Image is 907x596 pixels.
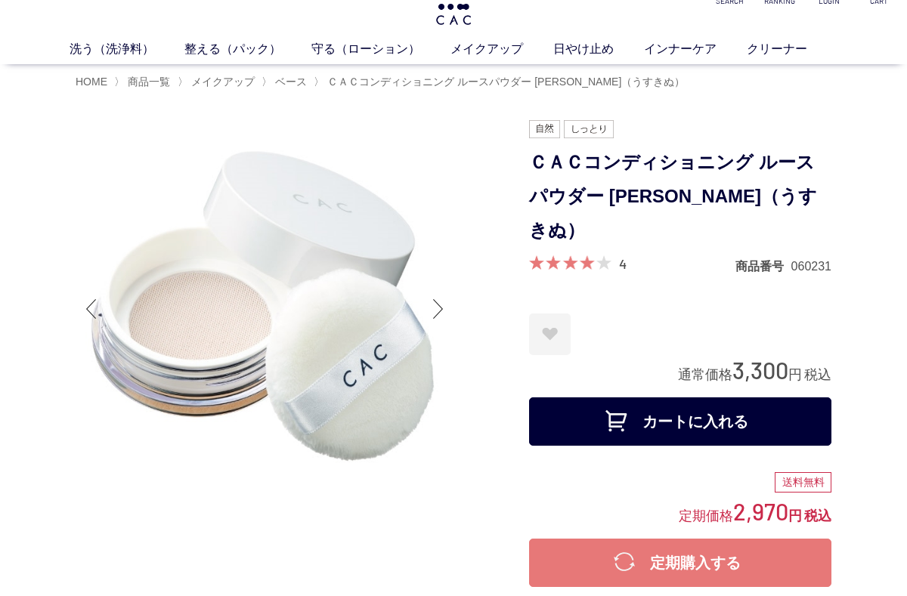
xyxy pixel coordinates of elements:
img: 自然 [529,120,560,138]
h1: ＣＡＣコンディショニング ルースパウダー [PERSON_NAME]（うすきぬ） [529,146,831,247]
a: メイクアップ [188,76,255,88]
span: 税込 [804,367,831,382]
a: 守る（ローション） [311,40,450,58]
a: HOME [76,76,107,88]
a: 日やけ止め [553,40,644,58]
span: 商品一覧 [128,76,170,88]
dd: 060231 [791,258,831,274]
a: お気に入りに登録する [529,313,571,355]
dt: 商品番号 [735,258,791,274]
li: 〉 [178,75,258,89]
span: 円 [788,508,802,523]
span: 3,300 [732,356,788,384]
div: 送料無料 [775,472,831,493]
span: ベース [275,76,307,88]
a: 洗う（洗浄料） [70,40,184,58]
a: クリーナー [747,40,837,58]
span: ＣＡＣコンディショニング ルースパウダー [PERSON_NAME]（うすきぬ） [327,76,685,88]
img: しっとり [564,120,614,138]
li: 〉 [314,75,689,89]
a: インナーケア [644,40,747,58]
li: 〉 [262,75,311,89]
a: ＣＡＣコンディショニング ルースパウダー [PERSON_NAME]（うすきぬ） [324,76,685,88]
span: メイクアップ [191,76,255,88]
a: 4 [619,255,627,272]
li: 〉 [114,75,174,89]
span: 通常価格 [678,367,732,382]
button: 定期購入する [529,539,831,587]
a: ベース [272,76,307,88]
span: 定期価格 [679,507,733,523]
a: 商品一覧 [125,76,170,88]
img: ＣＡＣコンディショニング ルースパウダー 薄絹（うすきぬ） [76,120,453,498]
span: 円 [788,367,802,382]
span: 税込 [804,508,831,523]
a: メイクアップ [450,40,553,58]
button: カートに入れる [529,397,831,446]
span: 2,970 [733,497,788,525]
a: 整える（パック） [184,40,311,58]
